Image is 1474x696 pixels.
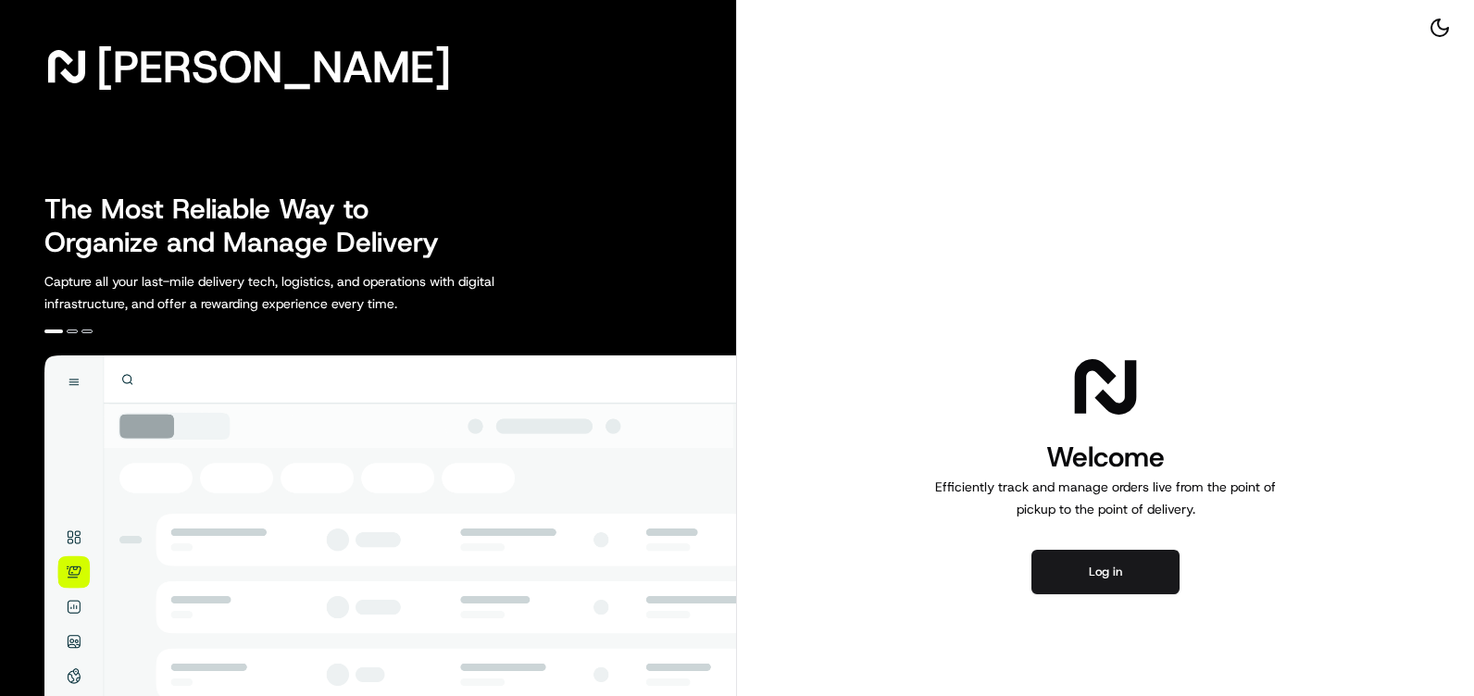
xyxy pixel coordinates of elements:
span: [PERSON_NAME] [96,48,451,85]
h1: Welcome [928,439,1283,476]
p: Capture all your last-mile delivery tech, logistics, and operations with digital infrastructure, ... [44,270,578,315]
h2: The Most Reliable Way to Organize and Manage Delivery [44,193,459,259]
p: Efficiently track and manage orders live from the point of pickup to the point of delivery. [928,476,1283,520]
button: Log in [1031,550,1180,594]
